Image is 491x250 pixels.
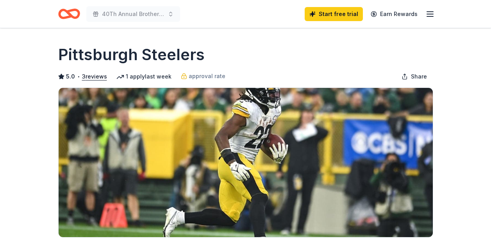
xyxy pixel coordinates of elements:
[102,9,164,19] span: 40Th Annual Brotherly Love Auction
[189,71,225,81] span: approval rate
[58,5,80,23] a: Home
[366,7,422,21] a: Earn Rewards
[59,88,433,237] img: Image for Pittsburgh Steelers
[116,72,171,81] div: 1 apply last week
[77,73,80,80] span: •
[58,44,205,66] h1: Pittsburgh Steelers
[395,69,433,84] button: Share
[411,72,427,81] span: Share
[181,71,225,81] a: approval rate
[305,7,363,21] a: Start free trial
[82,72,107,81] button: 3reviews
[86,6,180,22] button: 40Th Annual Brotherly Love Auction
[66,72,75,81] span: 5.0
